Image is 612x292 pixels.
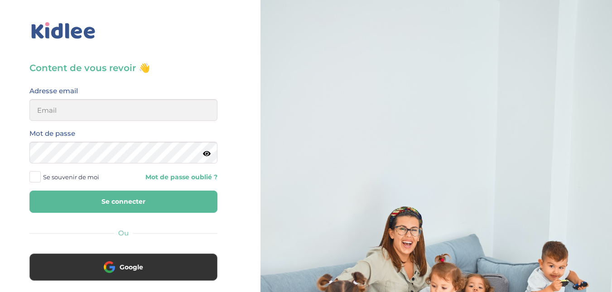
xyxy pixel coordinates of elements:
[29,269,217,278] a: Google
[29,191,217,213] button: Se connecter
[130,173,218,182] a: Mot de passe oublié ?
[29,128,75,139] label: Mot de passe
[29,62,217,74] h3: Content de vous revoir 👋
[43,171,99,183] span: Se souvenir de moi
[118,229,129,237] span: Ou
[29,20,97,41] img: logo_kidlee_bleu
[120,263,143,272] span: Google
[104,261,115,273] img: google.png
[29,85,78,97] label: Adresse email
[29,99,217,121] input: Email
[29,254,217,281] button: Google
